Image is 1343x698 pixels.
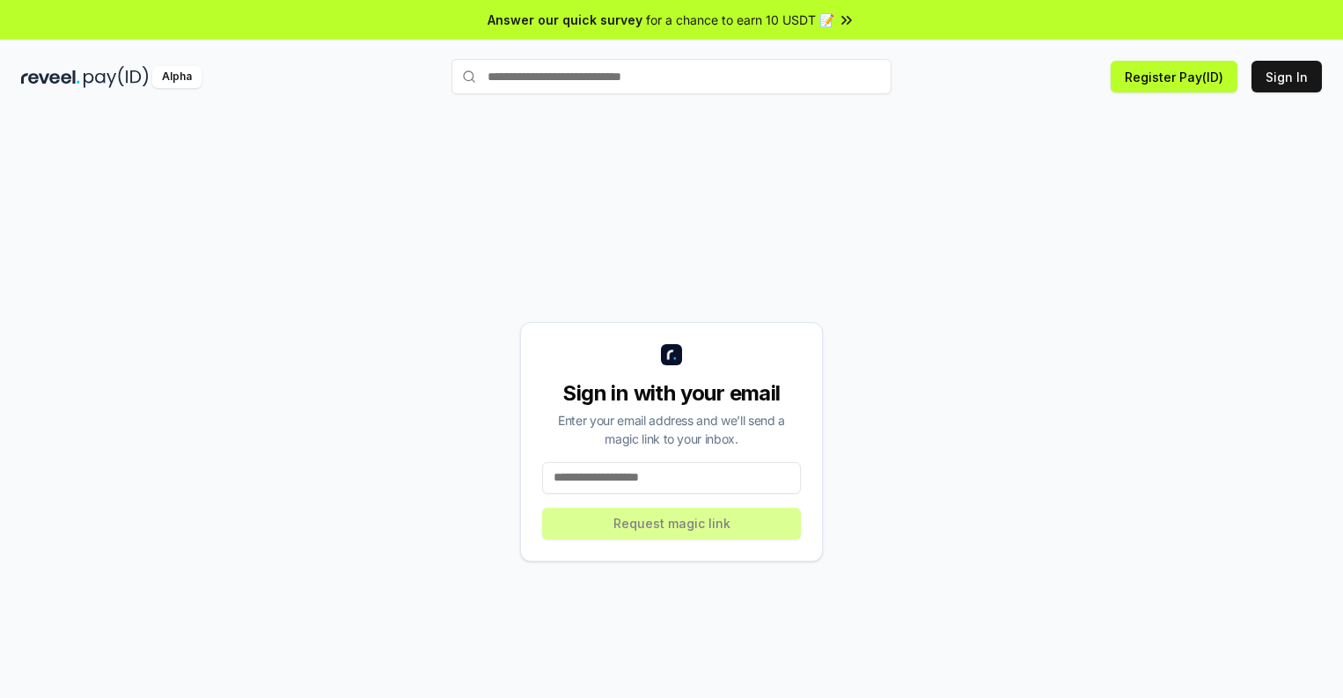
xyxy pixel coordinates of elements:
img: reveel_dark [21,66,80,88]
img: logo_small [661,344,682,365]
img: pay_id [84,66,149,88]
div: Sign in with your email [542,379,801,408]
span: for a chance to earn 10 USDT 📝 [646,11,834,29]
div: Alpha [152,66,202,88]
button: Sign In [1251,61,1322,92]
div: Enter your email address and we’ll send a magic link to your inbox. [542,411,801,448]
button: Register Pay(ID) [1111,61,1237,92]
span: Answer our quick survey [488,11,642,29]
